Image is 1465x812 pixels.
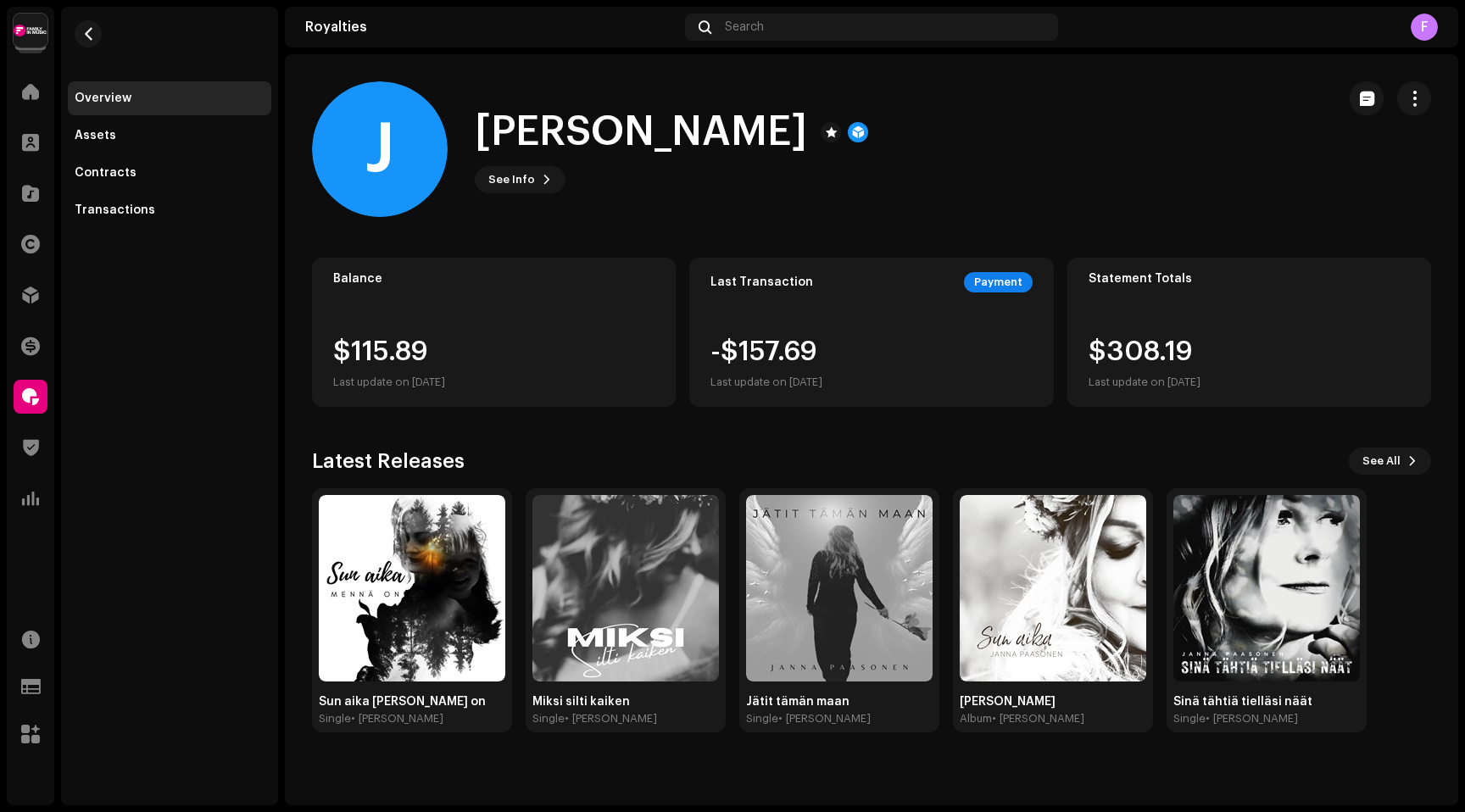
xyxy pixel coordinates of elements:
[68,119,271,153] re-m-nav-item: Assets
[960,695,1146,709] div: [PERSON_NAME]
[746,695,933,709] div: Jätit tämän maan
[964,272,1033,292] div: Payment
[75,92,131,105] div: Overview
[710,372,822,392] div: Last update on [DATE]
[312,448,465,475] h3: Latest Releases
[351,712,443,726] div: • [PERSON_NAME]
[960,495,1146,681] img: ad8d8e12-41f4-4302-947b-13d978959312
[312,81,448,217] div: J
[68,81,271,115] re-m-nav-item: Overview
[333,272,655,286] div: Balance
[319,695,505,709] div: Sun aika [PERSON_NAME] on
[1067,258,1431,407] re-o-card-value: Statement Totals
[75,203,155,217] div: Transactions
[75,129,116,142] div: Assets
[319,495,505,681] img: ae40de80-bcb6-4a80-93c0-4bc82fb8d2b7
[992,712,1084,726] div: • [PERSON_NAME]
[1089,272,1410,286] div: Statement Totals
[1173,712,1206,726] div: Single
[1173,695,1360,709] div: Sinä tähtiä tielläsi näät
[778,712,871,726] div: • [PERSON_NAME]
[68,156,271,190] re-m-nav-item: Contracts
[68,193,271,227] re-m-nav-item: Transactions
[960,712,992,726] div: Album
[565,712,657,726] div: • [PERSON_NAME]
[710,275,813,289] div: Last Transaction
[1362,444,1401,478] span: See All
[746,495,933,681] img: 312f2b39-f250-4c82-9bd1-7615e97f76d0
[305,20,678,34] div: Royalties
[475,166,565,193] button: See Info
[532,712,565,726] div: Single
[1089,372,1200,392] div: Last update on [DATE]
[312,258,676,407] re-o-card-value: Balance
[319,712,351,726] div: Single
[1173,495,1360,681] img: c3ee47ce-ff14-4b12-8f8d-29f312335a03
[475,105,807,159] h1: [PERSON_NAME]
[75,166,136,180] div: Contracts
[532,495,719,681] img: 3dc72731-cc49-48f8-a70e-b3e2efe492f5
[333,372,445,392] div: Last update on [DATE]
[1349,448,1431,475] button: See All
[1206,712,1298,726] div: • [PERSON_NAME]
[488,163,535,197] span: See Info
[1411,14,1438,41] div: F
[532,695,719,709] div: Miksi silti kaiken
[14,14,47,47] img: ba434c0e-adff-4f5d-92d2-2f2b5241b264
[725,20,764,34] span: Search
[746,712,778,726] div: Single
